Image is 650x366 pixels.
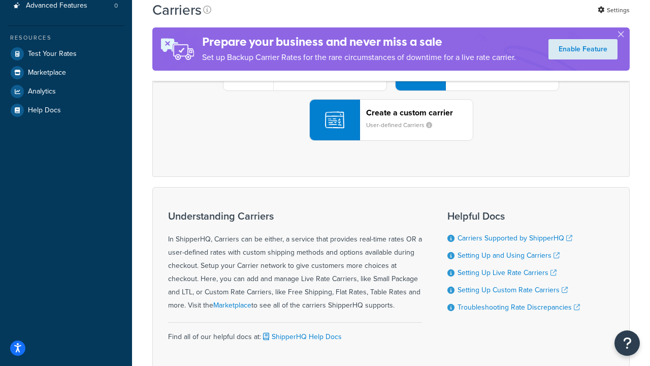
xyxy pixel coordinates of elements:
a: Help Docs [8,101,124,119]
a: Analytics [8,82,124,101]
a: Troubleshooting Rate Discrepancies [458,302,580,313]
span: 0 [114,2,118,10]
a: ShipperHQ Help Docs [261,331,342,342]
button: Create a custom carrierUser-defined Carriers [309,99,473,141]
a: Marketplace [213,300,251,311]
img: icon-carrier-custom-c93b8a24.svg [325,110,344,130]
a: Enable Feature [548,39,617,59]
header: Create a custom carrier [366,108,473,117]
span: Analytics [28,87,56,96]
div: Find all of our helpful docs at: [168,322,422,344]
h4: Prepare your business and never miss a sale [202,34,516,50]
a: Setting Up Custom Rate Carriers [458,285,568,295]
h3: Understanding Carriers [168,210,422,222]
div: Resources [8,34,124,42]
a: Test Your Rates [8,45,124,63]
a: Marketplace [8,64,124,82]
a: Settings [598,3,630,17]
small: User-defined Carriers [366,120,440,130]
span: Advanced Features [26,2,87,10]
a: Carriers Supported by ShipperHQ [458,233,572,243]
div: In ShipperHQ, Carriers can be either, a service that provides real-time rates OR a user-defined r... [168,210,422,312]
a: Setting Up Live Rate Carriers [458,267,557,278]
span: Test Your Rates [28,50,77,58]
span: Help Docs [28,106,61,115]
h3: Helpful Docs [447,210,580,222]
button: Open Resource Center [614,330,640,356]
a: Setting Up and Using Carriers [458,250,560,261]
p: Set up Backup Carrier Rates for the rare circumstances of downtime for a live rate carrier. [202,50,516,65]
span: Marketplace [28,69,66,77]
img: ad-rules-rateshop-fe6ec290ccb7230408bd80ed9643f0289d75e0ffd9eb532fc0e269fcd187b520.png [152,27,202,71]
